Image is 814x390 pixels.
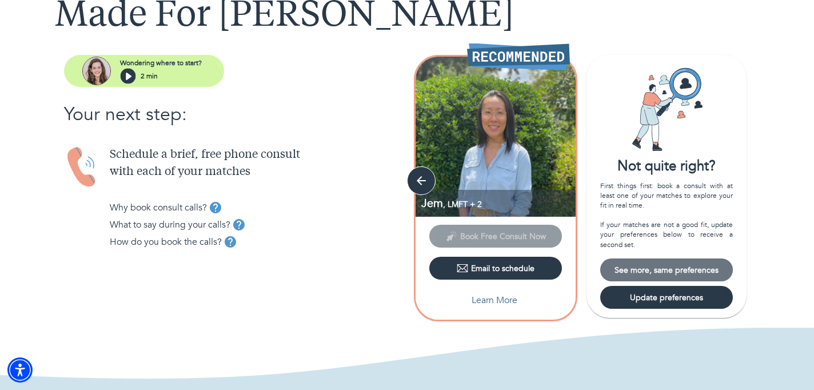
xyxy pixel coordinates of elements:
img: Handset [64,146,101,188]
img: assistant [82,57,111,85]
div: First things first: book a consult with at least one of your matches to explore your fit in real ... [600,181,733,250]
p: Jem [421,196,576,211]
p: What to say during your calls? [110,218,230,232]
button: Update preferences [600,286,733,309]
img: Recommended Therapist [467,43,570,70]
p: Why book consult calls? [110,201,207,214]
button: See more, same preferences [600,258,733,281]
p: Wondering where to start? [120,58,202,68]
div: Accessibility Menu [7,357,33,383]
img: Card icon [624,66,709,152]
div: Not quite right? [586,157,747,176]
p: How do you book the calls? [110,235,222,249]
button: assistantWondering where to start?2 min [64,55,224,87]
span: See more, same preferences [605,265,728,276]
button: Learn More [429,289,562,312]
p: Your next step: [64,101,407,128]
img: Jem Wong profile [416,57,576,217]
button: tooltip [230,216,248,233]
span: , LMFT + 2 [443,199,482,210]
div: Email to schedule [457,262,534,274]
p: Schedule a brief, free phone consult with each of your matches [110,146,407,181]
button: Email to schedule [429,257,562,280]
button: tooltip [222,233,239,250]
span: Update preferences [605,292,728,303]
p: Learn More [472,293,517,307]
p: 2 min [141,71,158,81]
button: tooltip [207,199,224,216]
